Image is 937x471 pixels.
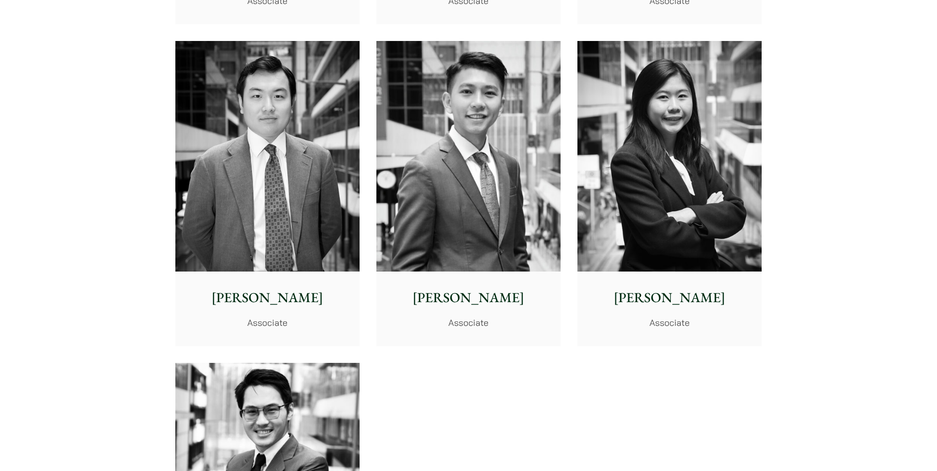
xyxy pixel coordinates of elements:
[585,287,754,308] p: [PERSON_NAME]
[384,287,553,308] p: [PERSON_NAME]
[585,316,754,329] p: Associate
[376,41,561,346] a: [PERSON_NAME] Associate
[183,287,352,308] p: [PERSON_NAME]
[183,316,352,329] p: Associate
[577,41,762,346] a: [PERSON_NAME] Associate
[175,41,360,346] a: [PERSON_NAME] Associate
[384,316,553,329] p: Associate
